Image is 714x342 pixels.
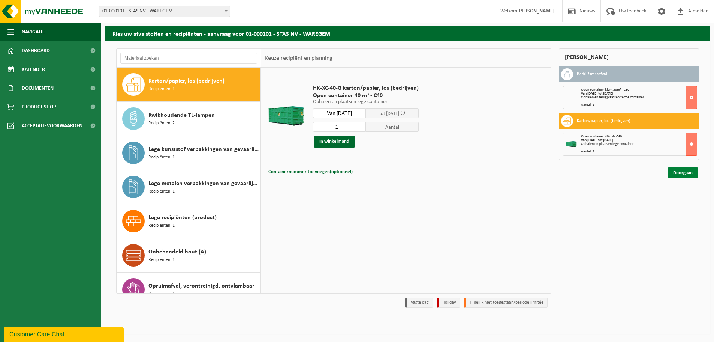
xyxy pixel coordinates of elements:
button: Kwikhoudende TL-lampen Recipiënten: 2 [117,102,261,136]
span: Lege metalen verpakkingen van gevaarlijke stoffen [148,179,259,188]
button: Lege recipiënten (product) Recipiënten: 1 [117,204,261,238]
span: Recipiënten: 2 [148,120,175,127]
button: Lege kunststof verpakkingen van gevaarlijke stoffen Recipiënten: 1 [117,136,261,170]
span: Lege recipiënten (product) [148,213,217,222]
span: Recipiënten: 1 [148,222,175,229]
span: Open container 40 m³ - C40 [581,134,622,139]
button: Lege metalen verpakkingen van gevaarlijke stoffen Recipiënten: 1 [117,170,261,204]
div: Aantal: 1 [581,150,697,154]
span: Containernummer toevoegen(optioneel) [268,169,353,174]
input: Selecteer datum [313,108,366,118]
li: Holiday [437,298,460,308]
button: Opruimafval, verontreinigd, ontvlambaar Recipiënten: 1 [117,273,261,307]
p: Ophalen en plaatsen lege container [313,99,419,105]
span: Dashboard [22,41,50,60]
span: Open container 40 m³ - C40 [313,92,419,99]
strong: Van [DATE] tot [DATE] [581,92,613,96]
button: Onbehandeld hout (A) Recipiënten: 1 [117,238,261,273]
span: Open container klant 30m³ - C30 [581,88,629,92]
span: Recipiënten: 1 [148,256,175,264]
button: In winkelmand [314,136,355,148]
div: Ophalen en terugplaatsen zelfde container [581,96,697,99]
strong: Van [DATE] tot [DATE] [581,138,613,142]
li: Vaste dag [405,298,433,308]
a: Doorgaan [668,167,698,178]
div: Keuze recipiënt en planning [261,49,336,68]
span: tot [DATE] [379,111,399,116]
h3: Bedrijfsrestafval [577,68,607,80]
span: Lege kunststof verpakkingen van gevaarlijke stoffen [148,145,259,154]
span: Kwikhoudende TL-lampen [148,111,215,120]
iframe: chat widget [4,325,125,342]
span: Karton/papier, los (bedrijven) [148,77,225,86]
span: 01-000101 - STAS NV - WAREGEM [99,6,230,17]
h3: Karton/papier, los (bedrijven) [577,115,630,127]
span: Kalender [22,60,45,79]
span: Acceptatievoorwaarden [22,116,82,135]
div: Aantal: 1 [581,103,697,107]
span: HK-XC-40-G karton/papier, los (bedrijven) [313,84,419,92]
span: 01-000101 - STAS NV - WAREGEM [99,6,230,17]
button: Containernummer toevoegen(optioneel) [268,167,353,177]
button: Karton/papier, los (bedrijven) Recipiënten: 1 [117,68,261,102]
li: Tijdelijk niet toegestaan/période limitée [464,298,548,308]
span: Opruimafval, verontreinigd, ontvlambaar [148,282,254,291]
span: Aantal [366,122,419,132]
span: Product Shop [22,98,56,116]
h2: Kies uw afvalstoffen en recipiënten - aanvraag voor 01-000101 - STAS NV - WAREGEM [105,26,710,41]
span: Navigatie [22,23,45,41]
span: Recipiënten: 1 [148,154,175,161]
span: Recipiënten: 1 [148,291,175,298]
span: Recipiënten: 1 [148,188,175,195]
span: Recipiënten: 1 [148,86,175,93]
div: [PERSON_NAME] [559,48,699,66]
span: Documenten [22,79,54,98]
span: Onbehandeld hout (A) [148,247,206,256]
div: Ophalen en plaatsen lege container [581,142,697,146]
strong: [PERSON_NAME] [517,8,555,14]
input: Materiaal zoeken [120,53,257,64]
